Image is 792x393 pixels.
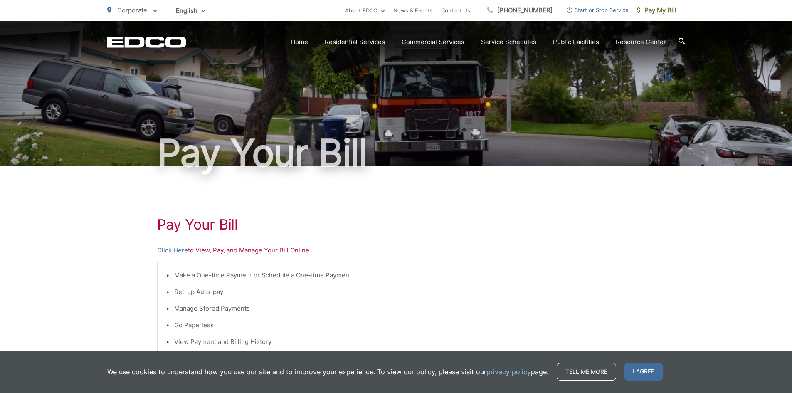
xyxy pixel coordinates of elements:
[402,37,464,47] a: Commercial Services
[157,245,188,255] a: Click Here
[481,37,536,47] a: Service Schedules
[553,37,599,47] a: Public Facilities
[441,5,470,15] a: Contact Us
[616,37,666,47] a: Resource Center
[174,320,627,330] li: Go Paperless
[637,5,676,15] span: Pay My Bill
[393,5,433,15] a: News & Events
[117,6,147,14] span: Corporate
[486,367,531,377] a: privacy policy
[174,337,627,347] li: View Payment and Billing History
[557,363,616,381] a: Tell me more
[174,287,627,297] li: Set-up Auto-pay
[325,37,385,47] a: Residential Services
[345,5,385,15] a: About EDCO
[107,367,548,377] p: We use cookies to understand how you use our site and to improve your experience. To view our pol...
[157,216,635,233] h1: Pay Your Bill
[291,37,308,47] a: Home
[170,3,212,18] span: English
[174,270,627,280] li: Make a One-time Payment or Schedule a One-time Payment
[157,245,635,255] p: to View, Pay, and Manage Your Bill Online
[107,36,186,48] a: EDCD logo. Return to the homepage.
[174,304,627,314] li: Manage Stored Payments
[624,363,663,381] span: I agree
[107,132,685,174] h1: Pay Your Bill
